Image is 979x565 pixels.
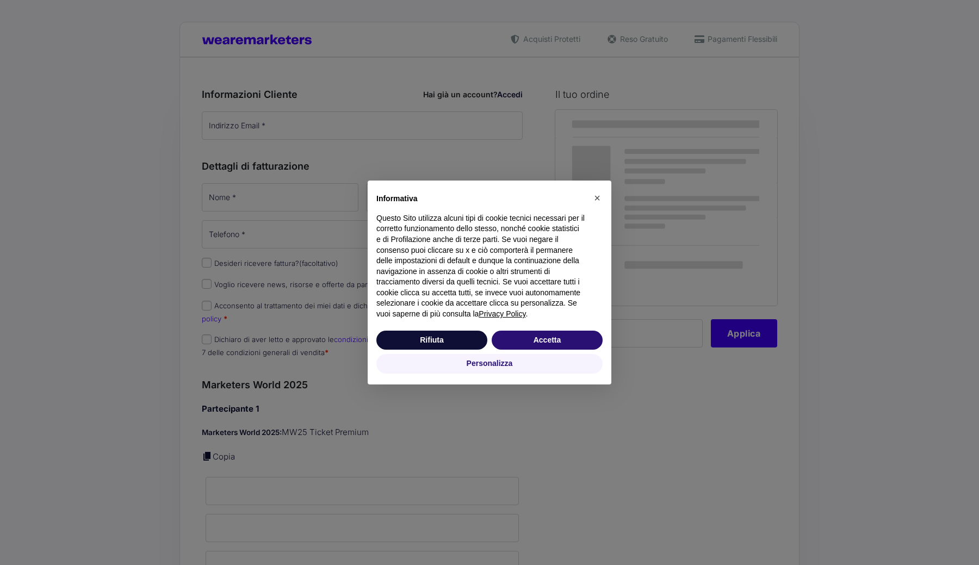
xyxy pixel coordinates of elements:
p: Questo Sito utilizza alcuni tipi di cookie tecnici necessari per il corretto funzionamento dello ... [376,213,585,320]
h2: Informativa [376,194,585,204]
span: × [594,192,600,204]
button: Rifiuta [376,331,487,350]
button: Accetta [492,331,603,350]
button: Personalizza [376,354,603,374]
a: Privacy Policy [479,309,525,318]
button: Chiudi questa informativa [588,189,606,207]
